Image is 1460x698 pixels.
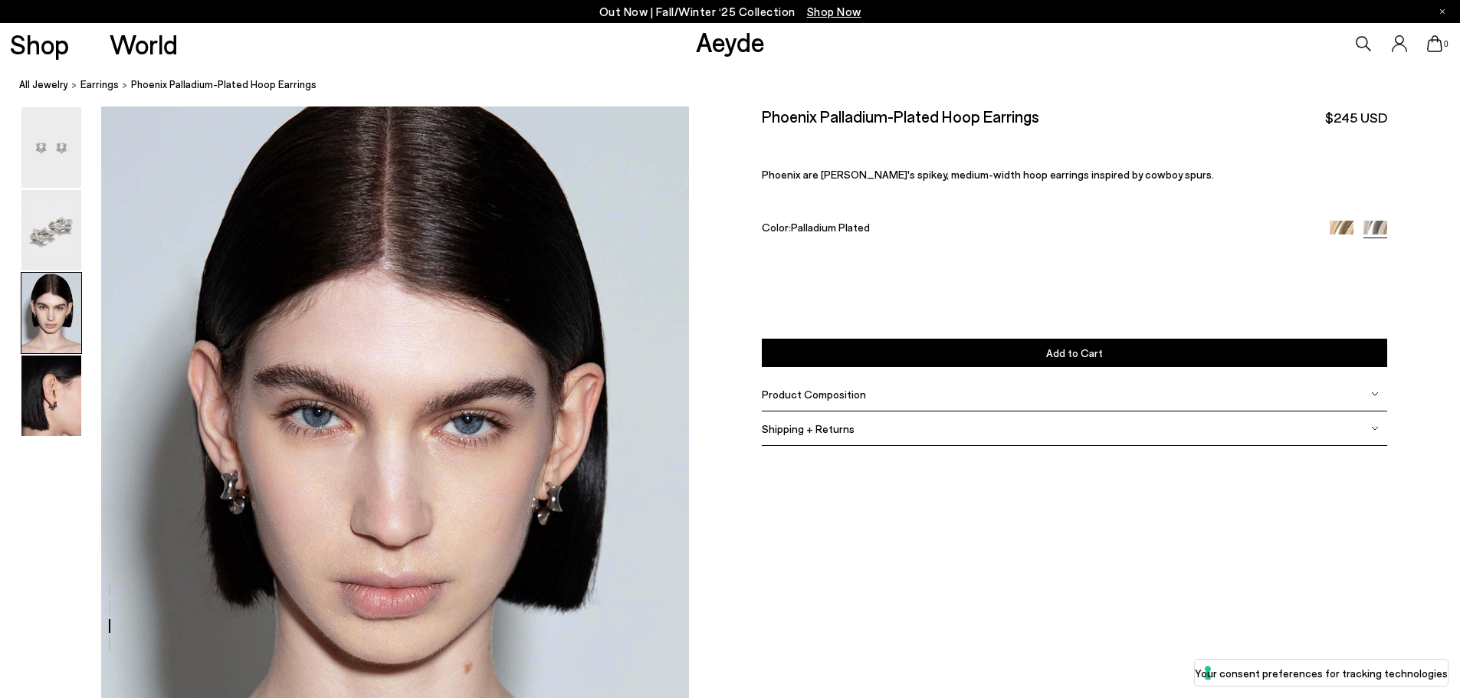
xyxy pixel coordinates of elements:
[1371,424,1379,432] img: svg%3E
[762,168,1214,181] span: Phoenix are [PERSON_NAME]'s spikey, medium-width hoop earrings inspired by cowboy spurs.
[1046,346,1103,359] span: Add to Cart
[696,25,765,57] a: Aeyde
[1442,40,1450,48] span: 0
[10,31,69,57] a: Shop
[21,107,81,188] img: Phoenix Palladium-Plated Hoop Earrings - Image 1
[21,190,81,270] img: Phoenix Palladium-Plated Hoop Earrings - Image 2
[1427,35,1442,52] a: 0
[131,77,317,93] span: Phoenix Palladium-Plated Hoop Earrings
[21,273,81,353] img: Phoenix Palladium-Plated Hoop Earrings - Image 3
[762,339,1387,367] button: Add to Cart
[762,422,855,435] span: Shipping + Returns
[1325,108,1387,127] span: $245 USD
[1195,665,1448,681] label: Your consent preferences for tracking technologies
[80,77,119,93] a: earrings
[599,2,861,21] p: Out Now | Fall/Winter ‘25 Collection
[762,221,1309,238] div: Color:
[762,107,1039,126] h2: Phoenix Palladium-Plated Hoop Earrings
[19,64,1460,107] nav: breadcrumb
[1371,390,1379,398] img: svg%3E
[110,31,178,57] a: World
[21,356,81,436] img: Phoenix Palladium-Plated Hoop Earrings - Image 4
[80,78,119,90] span: earrings
[1195,660,1448,686] button: Your consent preferences for tracking technologies
[19,77,68,93] a: All Jewelry
[791,221,870,234] span: Palladium Plated
[762,388,866,401] span: Product Composition
[807,5,861,18] span: Navigate to /collections/new-in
